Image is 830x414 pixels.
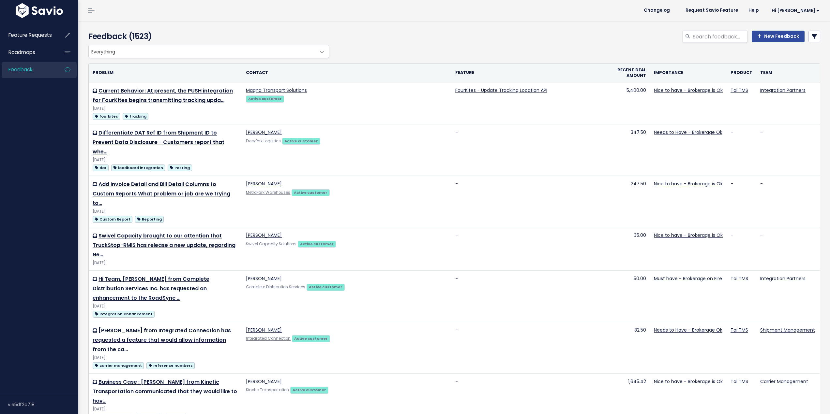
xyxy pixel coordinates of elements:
[756,124,820,176] td: -
[294,190,327,195] strong: Active customer
[93,215,132,223] a: Custom Report
[246,275,282,282] a: [PERSON_NAME]
[2,62,54,77] a: Feedback
[93,216,132,223] span: Custom Report
[613,322,650,374] td: 32.50
[246,336,291,341] a: Integrated Connection
[293,387,326,393] strong: Active customer
[451,64,613,82] th: Feature
[246,138,281,144] a: FreezPak Logistics
[309,284,342,290] strong: Active customer
[455,87,547,93] a: FourKites - Update Tracking Location API
[248,96,282,101] strong: Active customer
[246,378,282,385] a: [PERSON_NAME]
[654,180,723,187] a: Nice to have - Brokerage is Ok
[613,82,650,124] td: 5,400.00
[284,138,318,144] strong: Active customer
[111,164,165,172] a: loadboard integration
[451,271,613,322] td: -
[93,113,120,120] span: fourkites
[93,208,238,215] div: [DATE]
[451,124,613,176] td: -
[93,260,238,266] div: [DATE]
[650,64,727,82] th: Importance
[93,129,224,155] a: Differentiate DAT Ref ID from Shipment ID to Prevent Data Disclosure - Customers report that whe…
[93,157,238,164] div: [DATE]
[451,176,613,227] td: -
[93,112,120,120] a: fourkites
[290,386,328,393] a: Active customer
[168,164,192,171] span: Posting
[135,215,164,223] a: Reporting
[8,32,52,38] span: Feature Requests
[613,227,650,271] td: 35.00
[246,87,307,93] a: Magna Transport Solutions
[772,8,820,13] span: Hi [PERSON_NAME]
[282,137,320,144] a: Active customer
[298,240,336,247] a: Active customer
[242,64,451,82] th: Contact
[760,275,806,282] a: Integration Partners
[93,180,230,207] a: Add Invoice Detail and Bill Detail Columns to Custom Reports What problem or job are we trying to…
[294,336,328,341] strong: Active customer
[111,164,165,171] span: loadboard integration
[613,271,650,322] td: 50.00
[93,361,144,369] a: carrier management
[451,322,613,374] td: -
[654,232,723,238] a: Nice to have - Brokerage is Ok
[246,190,290,195] a: MetroPark Warehouses
[756,227,820,271] td: -
[123,113,148,120] span: tracking
[756,64,820,82] th: Team
[727,176,756,227] td: -
[764,6,825,16] a: Hi [PERSON_NAME]
[451,227,613,271] td: -
[14,3,65,18] img: logo-white.9d6f32f41409.svg
[93,327,231,353] a: [PERSON_NAME] from Integrated Connection has requested a feature that would allow information fro...
[246,95,284,102] a: Active customer
[168,164,192,172] a: Posting
[93,311,155,318] span: integration enhancement
[246,180,282,187] a: [PERSON_NAME]
[8,49,35,56] span: Roadmaps
[307,283,344,290] a: Active customer
[88,45,329,58] span: Everything
[727,64,756,82] th: Product
[93,275,209,302] a: Hi Team, [PERSON_NAME] from Complete Distribution Services Inc. has requested an enhancement to t...
[300,241,334,247] strong: Active customer
[292,189,329,195] a: Active customer
[654,275,722,282] a: Must have - Brokerage on Fire
[731,378,748,385] a: Tai TMS
[654,378,723,385] a: Nice to have - Brokerage is Ok
[731,327,748,333] a: Tai TMS
[246,241,296,247] a: Swivel Capacity Solutions
[680,6,743,15] a: Request Savio Feature
[246,387,289,393] a: Kinetic Transportation
[93,362,144,369] span: carrier management
[123,112,148,120] a: tracking
[93,105,238,112] div: [DATE]
[93,164,109,172] a: dat
[146,362,195,369] span: reference numbers
[93,406,238,413] div: [DATE]
[692,31,748,42] input: Search feedback...
[246,327,282,333] a: [PERSON_NAME]
[93,164,109,171] span: dat
[246,232,282,238] a: [PERSON_NAME]
[654,87,723,93] a: Nice to have - Brokerage is Ok
[727,227,756,271] td: -
[146,361,195,369] a: reference numbers
[93,303,238,310] div: [DATE]
[292,335,330,341] a: Active customer
[613,124,650,176] td: 347.50
[731,275,748,282] a: Tai TMS
[93,232,235,258] a: Swivel Capacity brought to our attention that TruckStop-RMIS has release a new update, regarding Ne…
[88,31,326,42] h4: Feedback (1523)
[613,64,650,82] th: Recent deal amount
[93,87,233,104] a: Current Behavior: At present, the PUSH integration for FourKites begins transmitting tracking upda…
[756,176,820,227] td: -
[89,64,242,82] th: Problem
[654,327,722,333] a: Needs to Have - Brokerage Ok
[93,310,155,318] a: integration enhancement
[93,354,238,361] div: [DATE]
